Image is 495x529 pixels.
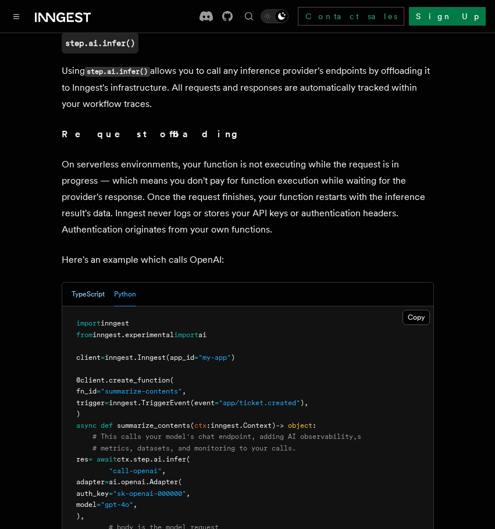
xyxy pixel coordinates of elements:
[9,9,23,23] button: Toggle navigation
[76,387,97,395] span: fn_id
[105,478,109,486] span: =
[162,455,166,463] span: .
[186,489,190,498] span: ,
[194,353,198,362] span: =
[109,489,113,498] span: =
[198,331,206,339] span: ai
[109,478,149,486] span: ai.openai.
[105,399,109,407] span: =
[149,478,178,486] span: Adapter
[76,512,84,520] span: ),
[194,421,206,430] span: ctx
[186,455,190,463] span: (
[170,376,174,384] span: (
[300,399,308,407] span: ),
[85,67,150,77] code: step.ai.infer()
[92,444,296,452] span: # metrics, datasets, and monitoring to your calls.
[105,353,133,362] span: inngest
[109,399,141,407] span: inngest.
[76,399,105,407] span: trigger
[129,455,133,463] span: .
[76,501,97,509] span: model
[101,501,133,509] span: "gpt-4o"
[133,455,149,463] span: step
[109,376,170,384] span: create_function
[76,319,101,327] span: import
[62,156,434,238] p: On serverless environments, your function is not executing while the request is in progress — whi...
[178,478,182,486] span: (
[215,399,219,407] span: =
[114,283,136,306] button: Python
[239,421,243,430] span: .
[76,489,109,498] span: auth_key
[101,421,113,430] span: def
[109,467,162,475] span: "call-openai"
[133,353,137,362] span: .
[206,421,211,430] span: :
[117,455,129,463] span: ctx
[141,399,190,407] span: TriggerEvent
[117,421,190,430] span: summarize_contents
[76,421,97,430] span: async
[261,9,289,23] button: Toggle dark mode
[211,421,239,430] span: inngest
[174,331,198,339] span: import
[92,331,121,339] span: inngest
[97,501,101,509] span: =
[92,433,361,441] span: # This calls your model's chat endpoint, adding AI observability,s
[76,353,101,362] span: client
[72,283,105,306] button: TypeScript
[162,467,166,475] span: ,
[76,410,80,418] span: )
[190,399,215,407] span: (event
[243,421,276,430] span: Context)
[166,455,186,463] span: infer
[101,319,129,327] span: inngest
[62,63,434,112] p: Using allows you to call any inference provider's endpoints by offloading it to Inngest's infrast...
[76,455,88,463] span: res
[113,489,186,498] span: "sk-openai-000000"
[219,399,300,407] span: "app/ticket.created"
[101,387,182,395] span: "summarize-contents"
[76,331,92,339] span: from
[312,421,316,430] span: :
[137,353,166,362] span: Inngest
[198,353,231,362] span: "my-app"
[288,421,312,430] span: object
[403,310,430,325] button: Copy
[276,421,284,430] span: ->
[231,353,235,362] span: )
[101,353,105,362] span: =
[133,501,137,509] span: ,
[105,376,109,384] span: .
[62,33,138,53] a: step.ai.infer()
[190,421,194,430] span: (
[149,455,154,463] span: .
[121,331,125,339] span: .
[182,387,186,395] span: ,
[76,478,105,486] span: adapter
[242,9,256,23] button: Find something...
[97,455,117,463] span: await
[88,455,92,463] span: =
[76,376,105,384] span: @client
[409,7,486,26] a: Sign Up
[298,7,404,26] a: Contact sales
[62,252,434,268] p: Here's an example which calls OpenAI:
[125,331,174,339] span: experimental
[97,387,101,395] span: =
[154,455,162,463] span: ai
[62,128,246,140] strong: Request offloading
[166,353,194,362] span: (app_id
